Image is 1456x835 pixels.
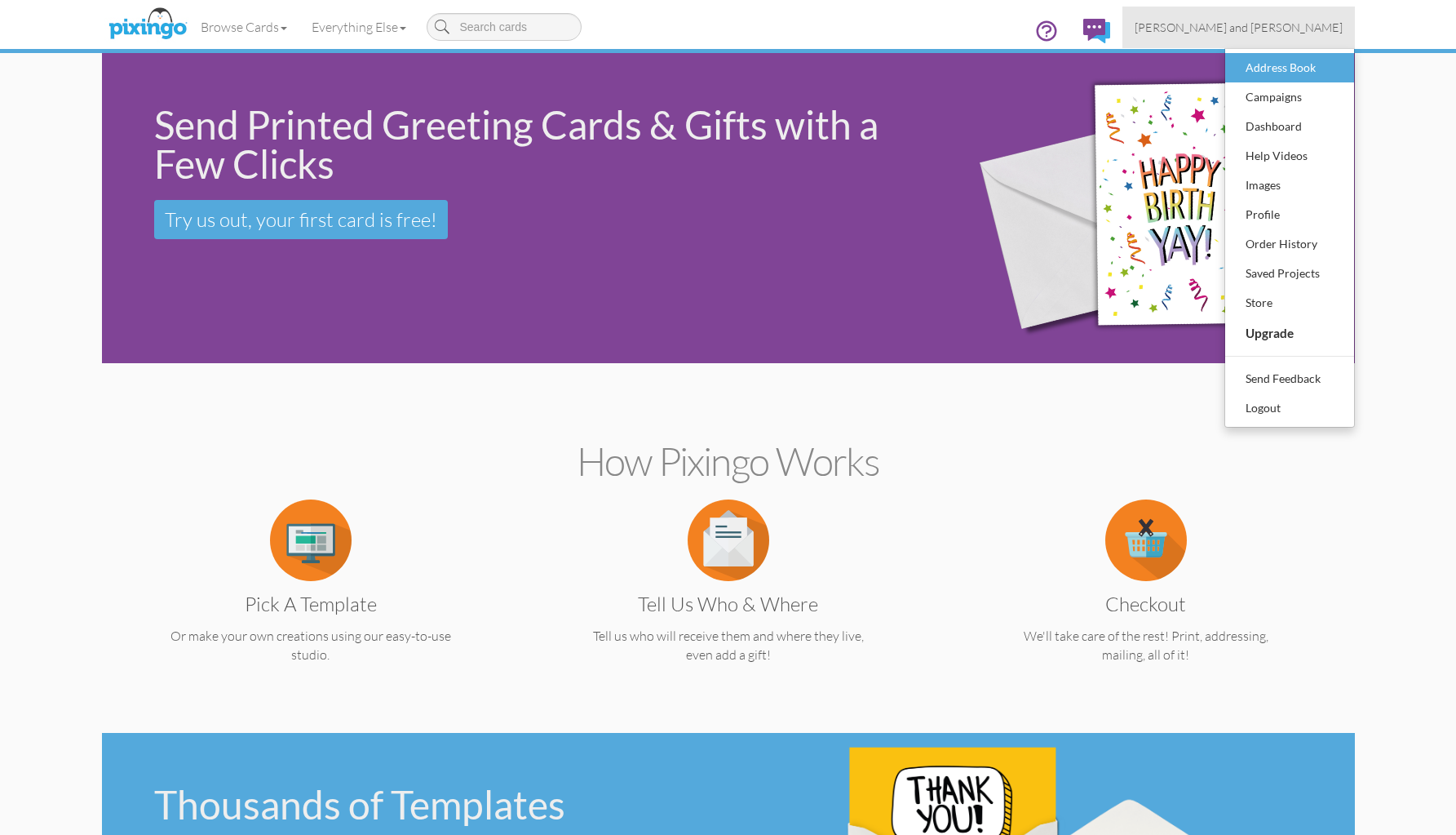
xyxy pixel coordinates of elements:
[165,207,437,232] span: Try us out, your first card is free!
[1241,396,1338,420] div: Logout
[1225,53,1354,82] a: Address Book
[104,4,191,45] img: pixingo logo
[1122,7,1355,48] a: [PERSON_NAME] and [PERSON_NAME]
[1241,261,1338,286] div: Saved Projects
[1241,56,1338,80] div: Address Book
[1241,114,1338,139] div: Dashboard
[154,785,715,824] div: Thousands of Templates
[981,593,1311,615] h3: Checkout
[1241,366,1338,391] div: Send Feedback
[551,531,905,664] a: Tell us Who & Where Tell us who will receive them and where they live, even add a gift!
[1225,229,1354,259] a: Order History
[154,105,924,184] div: Send Printed Greeting Cards & Gifts with a Few Clicks
[154,200,448,239] a: Try us out, your first card is free!
[1083,19,1110,43] img: comments.svg
[1225,364,1354,393] a: Send Feedback
[950,30,1344,387] img: 942c5090-71ba-4bfc-9a92-ca782dcda692.png
[427,13,582,41] input: Search cards
[1225,318,1354,349] a: Upgrade
[1225,141,1354,171] a: Help Videos
[299,7,418,47] a: Everything Else
[1225,82,1354,112] a: Campaigns
[1135,20,1343,34] span: [PERSON_NAME] and [PERSON_NAME]
[146,593,476,615] h3: Pick a Template
[1241,232,1338,256] div: Order History
[188,7,299,47] a: Browse Cards
[969,627,1323,664] p: We'll take care of the rest! Print, addressing, mailing, all of it!
[551,627,905,664] p: Tell us who will receive them and where they live, even add a gift!
[969,531,1323,664] a: Checkout We'll take care of the rest! Print, addressing, mailing, all of it!
[1225,171,1354,200] a: Images
[1241,173,1338,198] div: Images
[1241,85,1338,109] div: Campaigns
[1105,500,1187,581] img: item.alt
[1241,202,1338,227] div: Profile
[134,627,488,664] p: Or make your own creations using our easy-to-use studio.
[1241,144,1338,168] div: Help Videos
[1455,834,1456,835] iframe: Chat
[1241,291,1338,315] div: Store
[131,440,1326,483] h2: How Pixingo works
[1225,288,1354,318] a: Store
[564,593,893,615] h3: Tell us Who & Where
[134,531,488,664] a: Pick a Template Or make your own creations using our easy-to-use studio.
[688,500,769,581] img: item.alt
[1225,393,1354,423] a: Logout
[1241,320,1338,346] div: Upgrade
[1225,200,1354,229] a: Profile
[270,500,352,581] img: item.alt
[1225,259,1354,288] a: Saved Projects
[1225,112,1354,141] a: Dashboard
